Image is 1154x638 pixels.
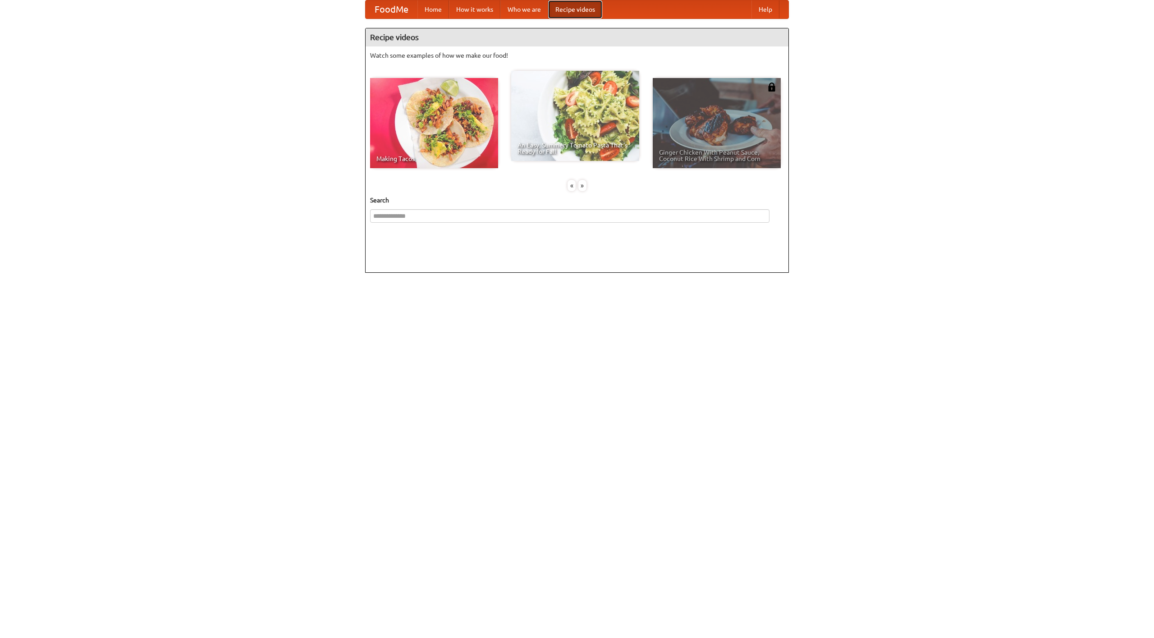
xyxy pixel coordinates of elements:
img: 483408.png [767,83,776,92]
a: Who we are [500,0,548,18]
p: Watch some examples of how we make our food! [370,51,784,60]
span: An Easy, Summery Tomato Pasta That's Ready for Fall [517,142,633,155]
div: « [568,180,576,191]
a: An Easy, Summery Tomato Pasta That's Ready for Fall [511,71,639,161]
div: » [578,180,586,191]
a: FoodMe [366,0,417,18]
a: How it works [449,0,500,18]
h5: Search [370,196,784,205]
h4: Recipe videos [366,28,788,46]
a: Making Tacos [370,78,498,168]
a: Help [751,0,779,18]
a: Home [417,0,449,18]
a: Recipe videos [548,0,602,18]
span: Making Tacos [376,156,492,162]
